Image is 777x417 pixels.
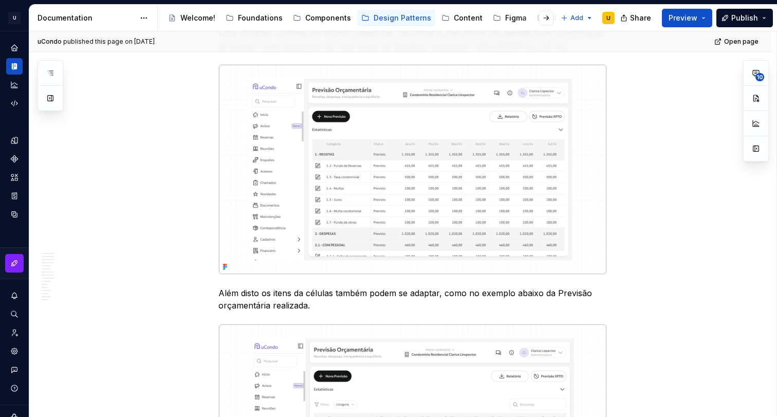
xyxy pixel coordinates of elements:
[38,38,62,46] span: uCondo
[724,38,758,46] span: Open page
[505,13,527,23] div: Figma
[489,10,531,26] a: Figma
[669,13,697,23] span: Preview
[6,343,23,359] a: Settings
[8,12,21,24] div: U
[6,169,23,186] a: Assets
[238,13,283,23] div: Foundations
[570,14,583,22] span: Add
[454,13,483,23] div: Content
[6,58,23,75] a: Documentation
[6,132,23,149] a: Design tokens
[6,77,23,93] a: Analytics
[38,13,135,23] div: Documentation
[6,95,23,112] a: Code automation
[6,324,23,341] a: Invite team
[218,287,607,312] p: Além disto os itens da células também podem se adaptar, como no exemplo abaixo da Previsão orçame...
[219,65,606,274] img: 1dd856ea-73c6-442c-af4d-ad6135139e01.png
[374,13,431,23] div: Design Patterns
[63,38,155,46] div: published this page on [DATE]
[357,10,435,26] a: Design Patterns
[164,10,219,26] a: Welcome!
[662,9,712,27] button: Preview
[289,10,355,26] a: Components
[164,8,556,28] div: Page tree
[6,206,23,223] a: Data sources
[606,14,610,22] div: U
[6,188,23,204] a: Storybook stories
[180,13,215,23] div: Welcome!
[2,7,27,29] button: U
[6,40,23,56] a: Home
[6,306,23,322] button: Search ⌘K
[630,13,651,23] span: Share
[305,13,351,23] div: Components
[221,10,287,26] a: Foundations
[731,13,758,23] span: Publish
[437,10,487,26] a: Content
[6,361,23,378] button: Contact support
[716,9,773,27] button: Publish
[615,9,658,27] button: Share
[558,11,596,25] button: Add
[711,34,763,49] a: Open page
[6,287,23,304] button: Notifications
[6,151,23,167] a: Components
